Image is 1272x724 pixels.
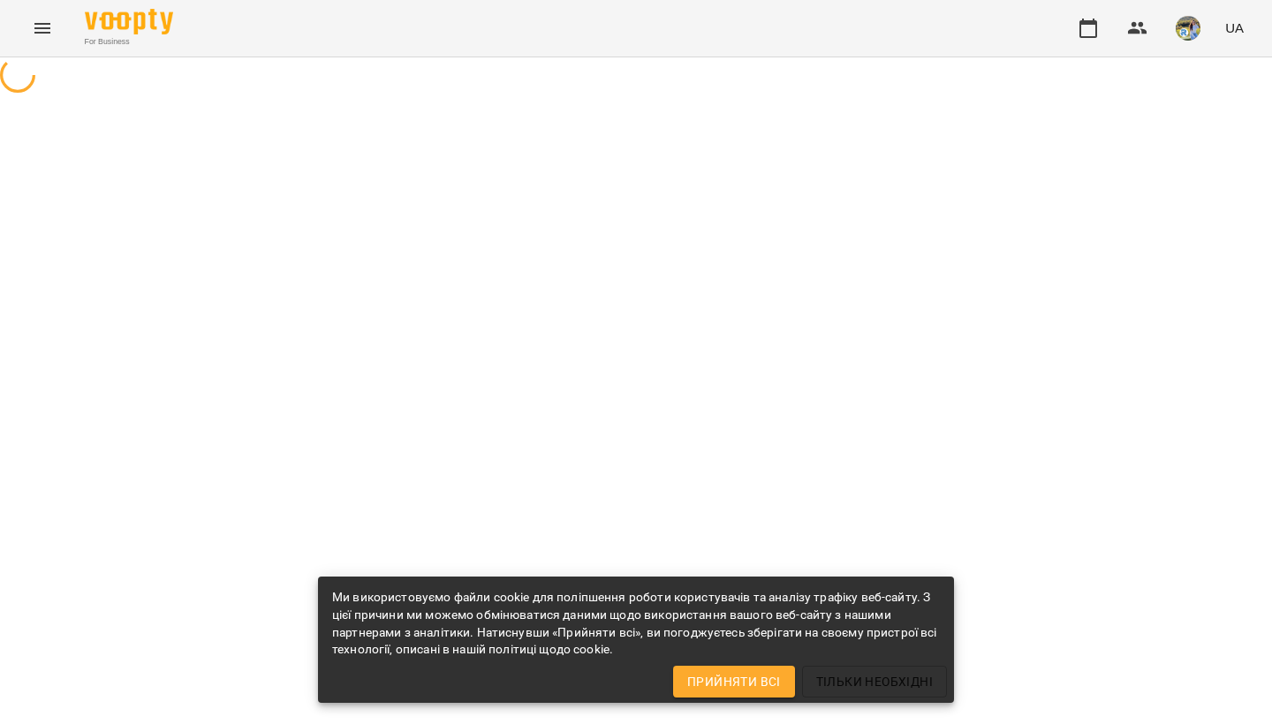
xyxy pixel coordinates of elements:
span: UA [1225,19,1244,37]
img: Voopty Logo [85,9,173,34]
img: 28ce86cd73ae1d1a3a0bcf5f2fa056ef.jpeg [1176,16,1200,41]
span: For Business [85,36,173,48]
button: Menu [21,7,64,49]
button: UA [1218,11,1251,44]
